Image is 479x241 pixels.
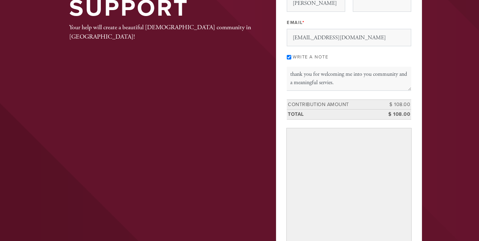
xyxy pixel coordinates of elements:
label: Email [287,19,305,26]
td: $ 108.00 [380,110,411,120]
td: $ 108.00 [380,99,411,110]
div: Your help will create a beautiful [DEMOGRAPHIC_DATA] community in [GEOGRAPHIC_DATA]! [69,23,253,41]
label: Write a note [293,54,328,60]
span: This field is required. [302,20,305,25]
td: Contribution Amount [287,99,380,110]
td: Total [287,110,380,120]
